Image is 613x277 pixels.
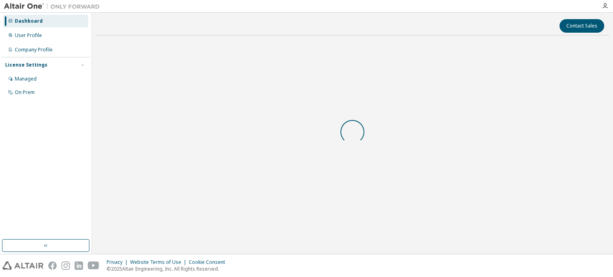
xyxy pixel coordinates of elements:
[107,259,130,265] div: Privacy
[15,89,35,96] div: On Prem
[130,259,189,265] div: Website Terms of Use
[48,261,57,270] img: facebook.svg
[88,261,99,270] img: youtube.svg
[15,76,37,82] div: Managed
[5,62,47,68] div: License Settings
[2,261,44,270] img: altair_logo.svg
[189,259,230,265] div: Cookie Consent
[560,19,604,33] button: Contact Sales
[61,261,70,270] img: instagram.svg
[15,18,43,24] div: Dashboard
[107,265,230,272] p: © 2025 Altair Engineering, Inc. All Rights Reserved.
[75,261,83,270] img: linkedin.svg
[15,32,42,39] div: User Profile
[15,47,53,53] div: Company Profile
[4,2,104,10] img: Altair One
